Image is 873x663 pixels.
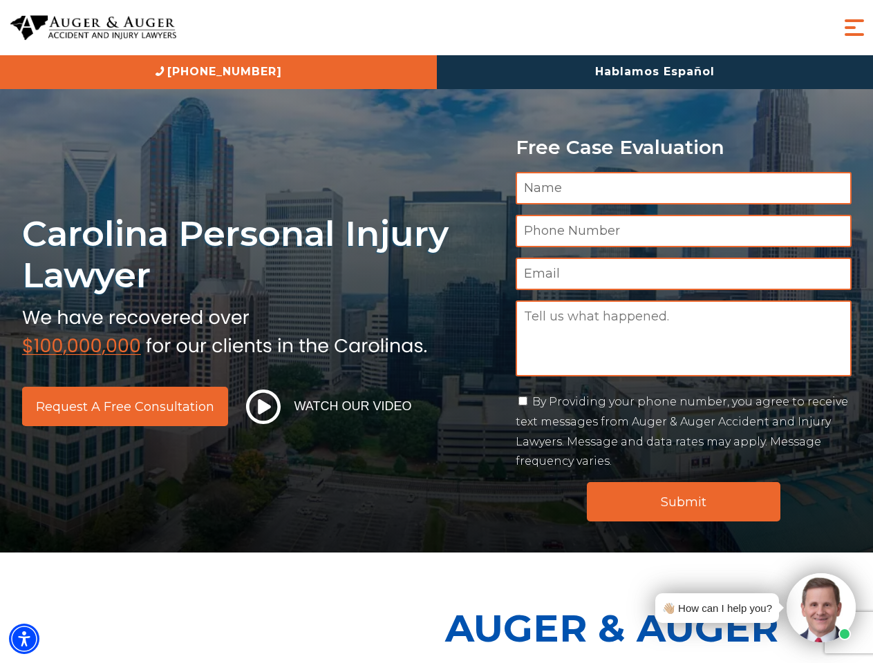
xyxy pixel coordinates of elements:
[22,213,499,296] h1: Carolina Personal Injury Lawyer
[10,15,176,41] img: Auger & Auger Accident and Injury Lawyers Logo
[516,395,848,468] label: By Providing your phone number, you agree to receive text messages from Auger & Auger Accident an...
[662,599,772,617] div: 👋🏼 How can I help you?
[242,389,416,425] button: Watch Our Video
[841,14,868,41] button: Menu
[445,594,865,662] p: Auger & Auger
[516,172,852,204] input: Name
[516,258,852,290] input: Email
[516,137,852,158] p: Free Case Evaluation
[516,215,852,247] input: Phone Number
[22,387,228,426] a: Request a Free Consultation
[22,303,427,356] img: sub text
[787,573,856,642] img: Intaker widget Avatar
[9,624,39,654] div: Accessibility Menu
[36,401,214,413] span: Request a Free Consultation
[587,482,780,521] input: Submit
